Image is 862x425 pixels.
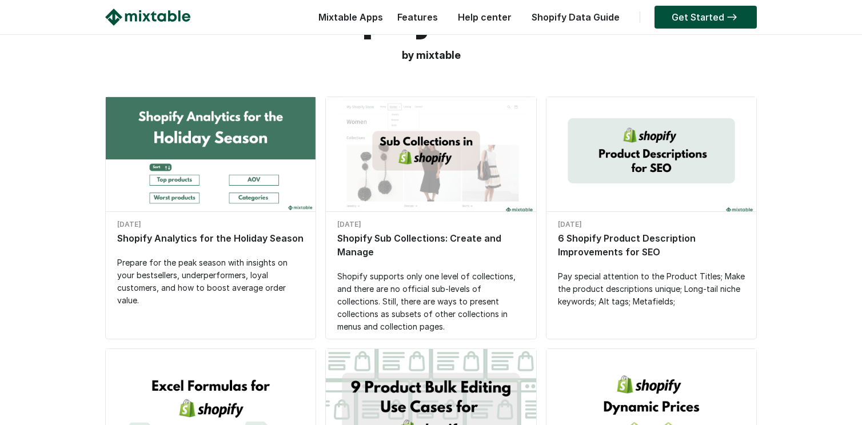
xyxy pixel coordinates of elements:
[546,97,756,215] img: 6 Shopify Product Description Improvements for SEO
[326,97,536,339] a: Shopify Sub Collections: Create and Manage [DATE] Shopify Sub Collections: Create and Manage Shop...
[106,97,316,312] a: Shopify Analytics for the Holiday Season [DATE] Shopify Analytics for the Holiday Season Prepare ...
[526,11,625,23] a: Shopify Data Guide
[558,231,745,259] div: 6 Shopify Product Description Improvements for SEO
[106,97,316,215] img: Shopify Analytics for the Holiday Season
[117,231,304,245] div: Shopify Analytics for the Holiday Season
[546,97,756,314] a: 6 Shopify Product Description Improvements for SEO [DATE] 6 Shopify Product Description Improveme...
[558,218,745,231] div: [DATE]
[337,231,524,259] div: Shopify Sub Collections: Create and Manage
[313,9,383,31] div: Mixtable Apps
[326,97,536,215] img: Shopify Sub Collections: Create and Manage
[392,11,444,23] a: Features
[452,11,517,23] a: Help center
[337,218,524,231] div: [DATE]
[724,14,740,21] img: arrow-right.svg
[337,270,524,333] div: Shopify supports only one level of collections, and there are no official sub-levels of collectio...
[117,256,304,307] div: Prepare for the peak season with insights on your bestsellers, underperformers, loyal customers, ...
[558,270,745,308] div: Pay special attention to the Product Titles; Make the product descriptions unique; Long-tail nich...
[117,218,304,231] div: [DATE]
[655,6,757,29] a: Get Started
[105,9,190,26] img: Mixtable logo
